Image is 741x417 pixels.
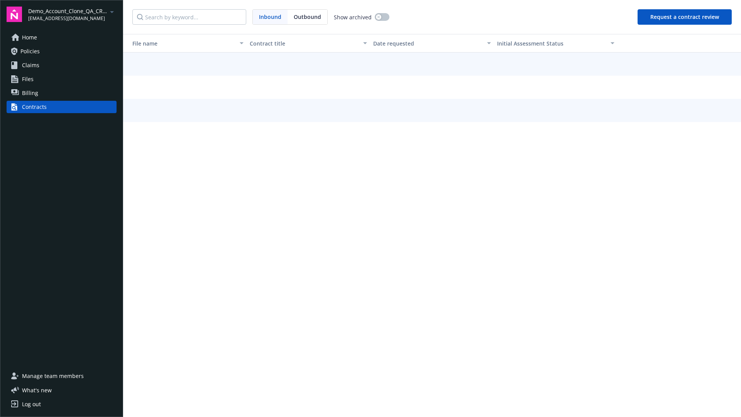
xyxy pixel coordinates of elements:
a: Home [7,31,117,44]
button: Contract title [247,34,370,53]
span: Policies [20,45,40,58]
div: Contracts [22,101,47,113]
div: Contract title [250,39,359,47]
img: navigator-logo.svg [7,7,22,22]
div: Date requested [373,39,482,47]
div: Log out [22,398,41,410]
button: Demo_Account_Clone_QA_CR_Tests_Demo[EMAIL_ADDRESS][DOMAIN_NAME]arrowDropDown [28,7,117,22]
span: Outbound [288,10,327,24]
span: Manage team members [22,370,84,382]
a: Contracts [7,101,117,113]
button: What's new [7,386,64,394]
button: Request a contract review [638,9,732,25]
span: Outbound [294,13,321,21]
a: arrowDropDown [107,7,117,16]
span: What ' s new [22,386,52,394]
a: Policies [7,45,117,58]
span: Inbound [259,13,281,21]
span: Files [22,73,34,85]
div: Toggle SortBy [126,39,235,47]
a: Claims [7,59,117,71]
span: Claims [22,59,39,71]
a: Billing [7,87,117,99]
span: Initial Assessment Status [497,40,563,47]
div: Toggle SortBy [497,39,606,47]
span: Home [22,31,37,44]
span: Demo_Account_Clone_QA_CR_Tests_Demo [28,7,107,15]
a: Files [7,73,117,85]
span: [EMAIL_ADDRESS][DOMAIN_NAME] [28,15,107,22]
span: Show archived [334,13,372,21]
span: Billing [22,87,38,99]
div: File name [126,39,235,47]
button: Date requested [370,34,494,53]
input: Search by keyword... [132,9,246,25]
a: Manage team members [7,370,117,382]
span: Inbound [253,10,288,24]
